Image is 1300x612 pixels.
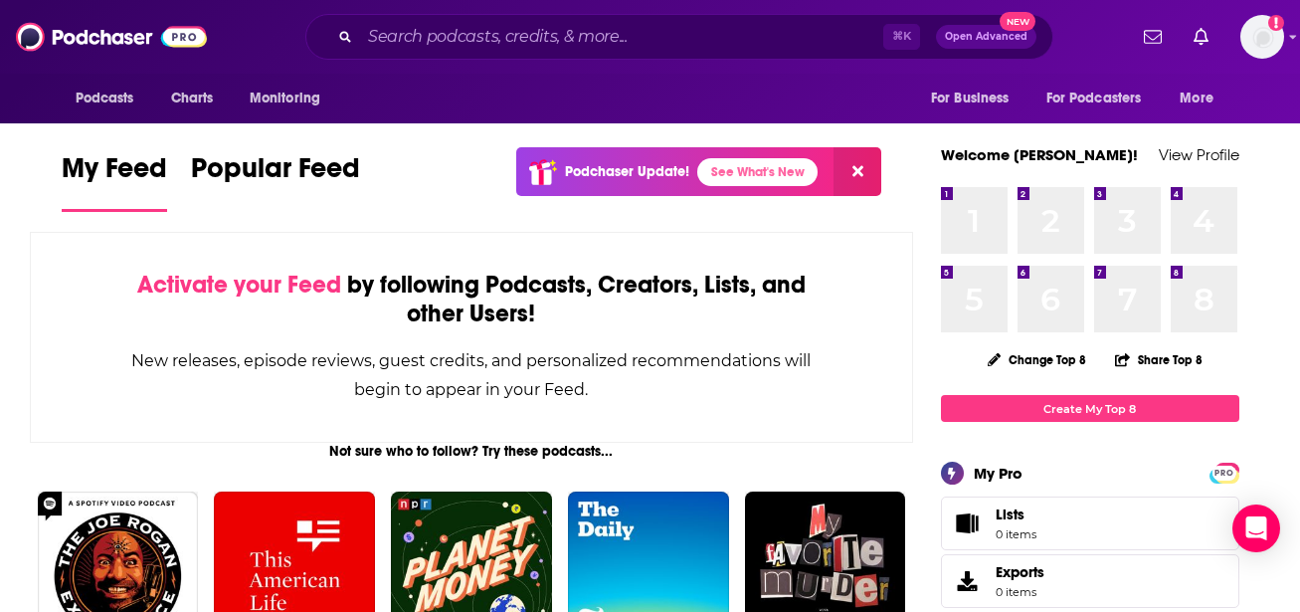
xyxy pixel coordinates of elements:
span: PRO [1212,466,1236,481]
span: Exports [996,563,1044,581]
span: More [1180,85,1213,112]
a: Exports [941,554,1239,608]
img: Podchaser - Follow, Share and Rate Podcasts [16,18,207,56]
button: Open AdvancedNew [936,25,1036,49]
span: For Podcasters [1046,85,1142,112]
a: View Profile [1159,145,1239,164]
span: 0 items [996,527,1036,541]
span: New [1000,12,1035,31]
a: Lists [941,497,1239,550]
span: Monitoring [250,85,320,112]
p: Podchaser Update! [565,163,689,180]
span: Lists [996,506,1024,523]
span: ⌘ K [883,24,920,50]
a: Create My Top 8 [941,395,1239,422]
a: Show notifications dropdown [1186,20,1216,54]
button: open menu [917,80,1034,117]
span: Exports [948,567,988,595]
span: Activate your Feed [137,270,341,300]
a: PRO [1212,465,1236,480]
button: Show profile menu [1240,15,1284,59]
span: Podcasts [76,85,134,112]
span: My Feed [62,151,167,197]
span: Open Advanced [945,32,1027,42]
a: My Feed [62,151,167,212]
div: New releases, episode reviews, guest credits, and personalized recommendations will begin to appe... [130,346,814,404]
div: Not sure who to follow? Try these podcasts... [30,443,914,460]
button: open menu [236,80,346,117]
div: Open Intercom Messenger [1232,505,1280,552]
button: Change Top 8 [976,347,1099,372]
img: User Profile [1240,15,1284,59]
span: Lists [948,510,988,537]
a: Popular Feed [191,151,360,212]
svg: Add a profile image [1268,15,1284,31]
a: Show notifications dropdown [1136,20,1170,54]
a: Charts [158,80,226,117]
button: open menu [1166,80,1238,117]
span: Lists [996,506,1036,523]
div: Search podcasts, credits, & more... [305,14,1053,60]
a: Welcome [PERSON_NAME]! [941,145,1138,164]
button: open menu [62,80,160,117]
span: For Business [931,85,1010,112]
a: See What's New [697,158,818,186]
span: 0 items [996,585,1044,599]
div: My Pro [974,464,1022,483]
button: Share Top 8 [1114,340,1204,379]
div: by following Podcasts, Creators, Lists, and other Users! [130,271,814,328]
button: open menu [1033,80,1171,117]
span: Logged in as tbenabid [1240,15,1284,59]
input: Search podcasts, credits, & more... [360,21,883,53]
span: Popular Feed [191,151,360,197]
span: Charts [171,85,214,112]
